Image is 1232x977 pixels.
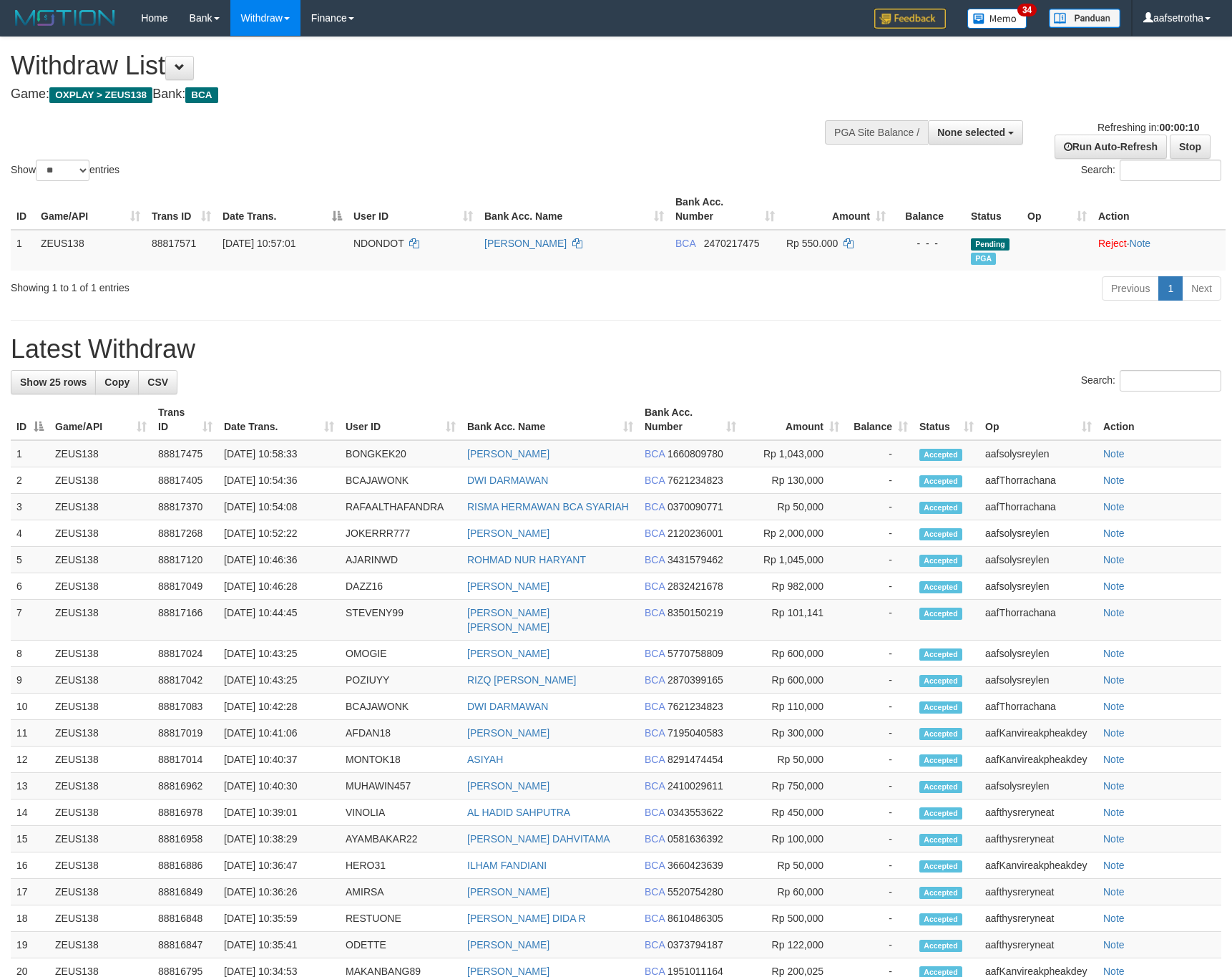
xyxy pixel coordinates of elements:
[49,573,152,600] td: ZEUS138
[152,600,218,641] td: 88817166
[1081,370,1221,392] label: Search:
[218,573,340,600] td: [DATE] 10:46:28
[979,520,1097,547] td: aafsolysreylen
[49,641,152,667] td: ZEUS138
[11,547,49,573] td: 5
[467,860,547,871] a: ILHAM FANDIANI
[919,555,962,567] span: Accepted
[218,667,340,694] td: [DATE] 10:43:25
[742,773,845,799] td: Rp 750,000
[1103,674,1125,686] a: Note
[1159,122,1199,133] strong: 00:00:10
[218,440,340,467] td: [DATE] 10:58:33
[1103,860,1125,871] a: Note
[1049,9,1120,28] img: panduan.png
[845,773,914,799] td: -
[668,860,723,871] span: Copy 3660423639 to clipboard
[467,807,570,818] a: AL HADID SAHPUTRA
[668,780,723,792] span: Copy 2410029611 to clipboard
[467,780,549,792] a: [PERSON_NAME]
[138,370,177,394] a: CSV
[49,799,152,826] td: ZEUS138
[479,189,670,230] th: Bank Acc. Name: activate to sort column ascending
[845,641,914,667] td: -
[152,494,218,520] td: 88817370
[152,238,196,249] span: 88817571
[340,494,461,520] td: RAFAALTHAFANDRA
[1102,276,1159,301] a: Previous
[467,833,610,845] a: [PERSON_NAME] DAHVITAMA
[645,701,665,712] span: BCA
[340,694,461,720] td: BCAJAWONK
[965,189,1022,230] th: Status
[340,520,461,547] td: JOKERRR777
[152,520,218,547] td: 88817268
[49,694,152,720] td: ZEUS138
[1092,189,1226,230] th: Action
[742,641,845,667] td: Rp 600,000
[11,52,807,80] h1: Withdraw List
[742,573,845,600] td: Rp 982,000
[971,238,1009,251] span: Pending
[217,189,348,230] th: Date Trans.: activate to sort column descending
[218,826,340,852] td: [DATE] 10:38:29
[742,694,845,720] td: Rp 110,000
[1120,370,1221,392] input: Search:
[1022,189,1092,230] th: Op: activate to sort column ascending
[152,467,218,494] td: 88817405
[340,641,461,667] td: OMOGIE
[919,475,962,487] span: Accepted
[11,370,96,394] a: Show 25 rows
[645,475,665,486] span: BCA
[340,573,461,600] td: DAZZ16
[11,230,35,271] td: 1
[1103,807,1125,818] a: Note
[218,467,340,494] td: [DATE] 10:54:36
[11,520,49,547] td: 4
[11,747,49,773] td: 12
[742,879,845,905] td: Rp 60,000
[218,879,340,905] td: [DATE] 10:36:26
[467,501,629,512] a: RISMA HERMAWAN BCA SYARIAH
[11,87,807,102] h4: Game: Bank:
[979,852,1097,879] td: aafKanvireakpheakdey
[11,852,49,879] td: 16
[340,399,461,440] th: User ID: activate to sort column ascending
[95,370,139,394] a: Copy
[742,852,845,879] td: Rp 50,000
[1103,648,1125,659] a: Note
[919,648,962,661] span: Accepted
[742,494,845,520] td: Rp 50,000
[152,399,218,440] th: Trans ID: activate to sort column ascending
[645,860,665,871] span: BCA
[461,399,639,440] th: Bank Acc. Name: activate to sort column ascending
[1097,122,1199,133] span: Refreshing in:
[11,467,49,494] td: 2
[152,694,218,720] td: 88817083
[467,913,586,924] a: [PERSON_NAME] DIDA R
[742,826,845,852] td: Rp 100,000
[11,160,119,181] label: Show entries
[668,807,723,818] span: Copy 0343553622 to clipboard
[467,648,549,659] a: [PERSON_NAME]
[1103,528,1125,539] a: Note
[919,608,962,620] span: Accepted
[1130,238,1151,249] a: Note
[152,879,218,905] td: 88816849
[340,720,461,747] td: AFDAN18
[668,580,723,592] span: Copy 2832421678 to clipboard
[668,701,723,712] span: Copy 7621234823 to clipboard
[185,87,217,103] span: BCA
[218,600,340,641] td: [DATE] 10:44:45
[670,189,781,230] th: Bank Acc. Number: activate to sort column ascending
[668,528,723,539] span: Copy 2120236001 to clipboard
[645,674,665,686] span: BCA
[742,720,845,747] td: Rp 300,000
[11,399,49,440] th: ID: activate to sort column descending
[645,780,665,792] span: BCA
[742,399,845,440] th: Amount: activate to sort column ascending
[1098,238,1127,249] a: Reject
[218,547,340,573] td: [DATE] 10:46:36
[1055,135,1167,159] a: Run Auto-Refresh
[152,641,218,667] td: 88817024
